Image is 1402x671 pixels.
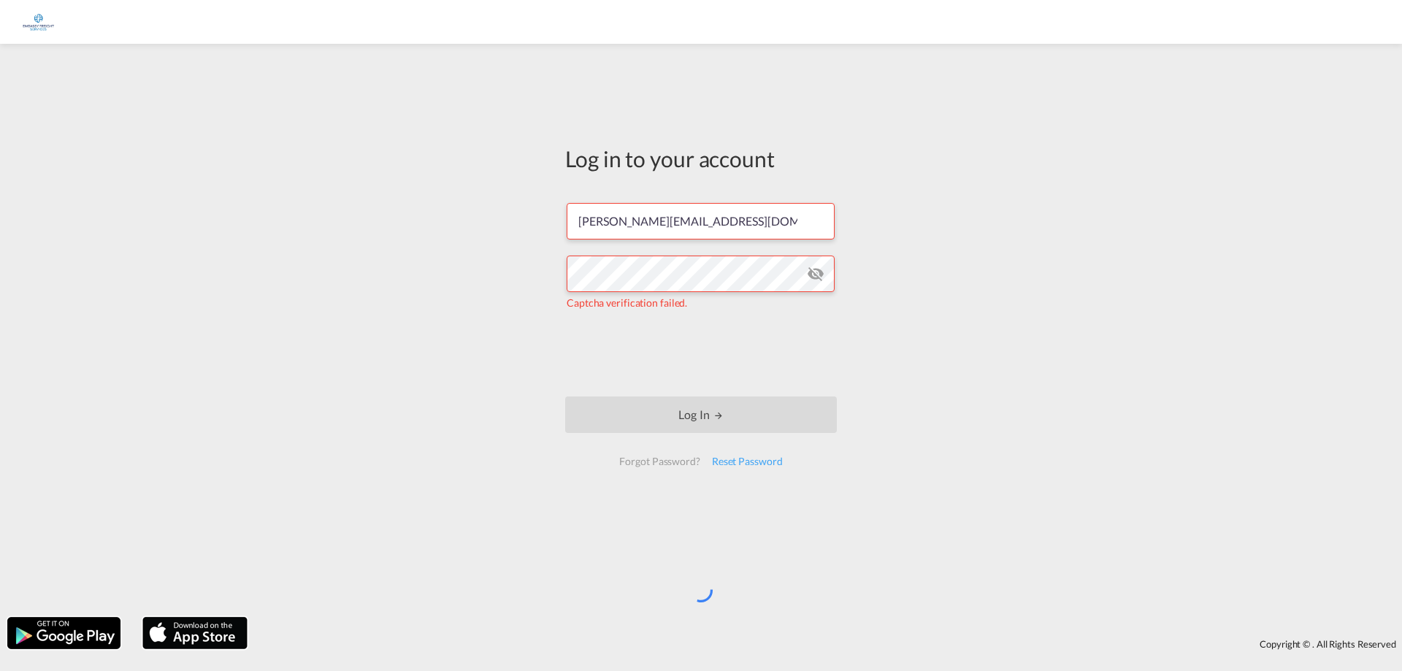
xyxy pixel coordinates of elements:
img: apple.png [141,616,249,651]
div: Log in to your account [565,143,837,174]
md-icon: icon-eye-off [807,265,824,283]
span: Captcha verification failed. [567,296,687,309]
button: LOGIN [565,396,837,433]
img: 6a2c35f0b7c411ef99d84d375d6e7407.jpg [22,6,55,39]
div: Reset Password [706,448,789,475]
iframe: reCAPTCHA [590,325,812,382]
div: Copyright © . All Rights Reserved [255,632,1402,656]
input: Enter email/phone number [567,203,835,239]
div: Forgot Password? [613,448,705,475]
img: google.png [6,616,122,651]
